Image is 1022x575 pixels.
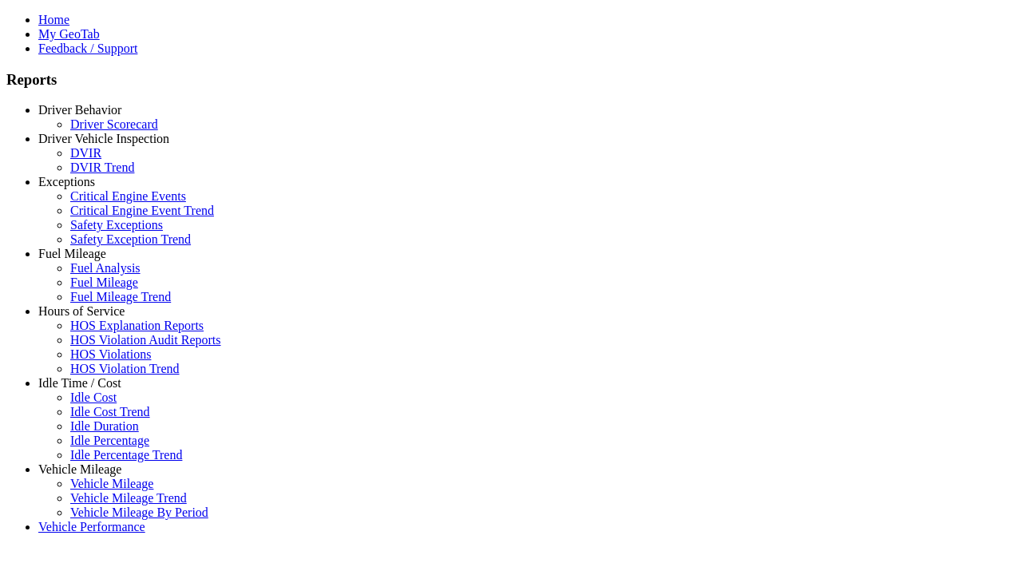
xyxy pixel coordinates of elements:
h3: Reports [6,71,1016,89]
a: Idle Time / Cost [38,376,121,390]
a: DVIR Trend [70,161,134,174]
a: Fuel Mileage Trend [70,290,171,303]
a: HOS Violation Trend [70,362,180,375]
a: Idle Duration [70,419,139,433]
a: Driver Behavior [38,103,121,117]
a: Idle Cost Trend [70,405,150,418]
a: My GeoTab [38,27,100,41]
a: Safety Exceptions [70,218,163,232]
a: Vehicle Performance [38,520,145,533]
a: Driver Vehicle Inspection [38,132,169,145]
a: Vehicle Mileage [38,462,121,476]
a: Idle Percentage [70,434,149,447]
a: HOS Violation Audit Reports [70,333,221,347]
a: Safety Exception Trend [70,232,191,246]
a: Vehicle Mileage [70,477,153,490]
a: Exceptions [38,175,95,188]
a: Driver Scorecard [70,117,158,131]
a: Critical Engine Events [70,189,186,203]
a: Idle Percentage Trend [70,448,182,462]
a: Fuel Analysis [70,261,141,275]
a: Vehicle Mileage By Period [70,506,208,519]
a: Feedback / Support [38,42,137,55]
a: Home [38,13,69,26]
a: HOS Explanation Reports [70,319,204,332]
a: HOS Violations [70,347,151,361]
a: Hours of Service [38,304,125,318]
a: Idle Cost [70,391,117,404]
a: Vehicle Mileage Trend [70,491,187,505]
a: Critical Engine Event Trend [70,204,214,217]
a: Fuel Mileage [70,276,138,289]
a: DVIR [70,146,101,160]
a: Fuel Mileage [38,247,106,260]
